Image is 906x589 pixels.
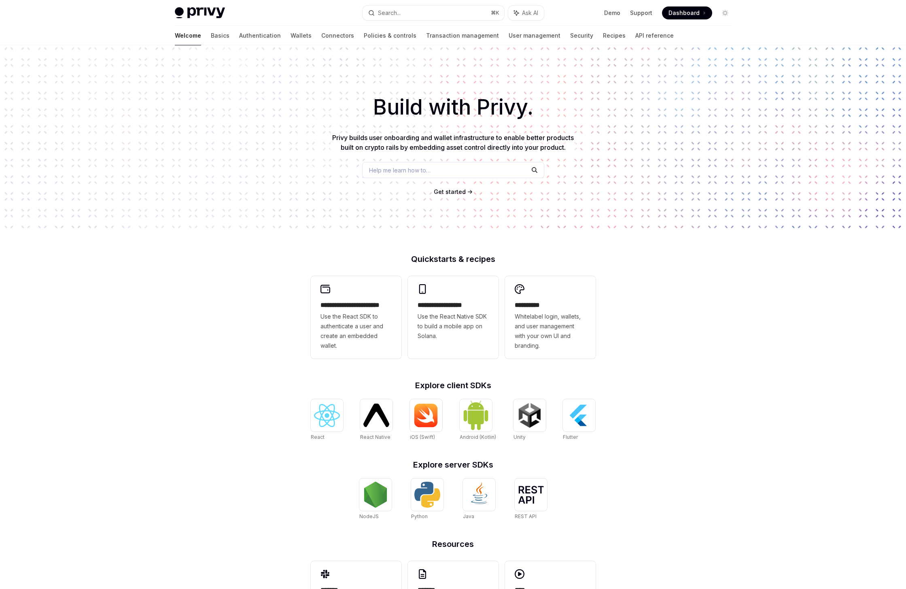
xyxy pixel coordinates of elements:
span: React [311,434,325,440]
a: Wallets [291,26,312,45]
a: UnityUnity [513,399,546,441]
a: FlutterFlutter [563,399,595,441]
img: iOS (Swift) [413,403,439,427]
img: Java [466,482,492,508]
span: Python [411,513,428,519]
a: Authentication [239,26,281,45]
a: iOS (Swift)iOS (Swift) [410,399,442,441]
a: React NativeReact Native [360,399,393,441]
img: Flutter [566,402,592,428]
span: Whitelabel login, wallets, and user management with your own UI and branding. [515,312,586,351]
span: iOS (Swift) [410,434,435,440]
span: ⌘ K [491,10,499,16]
a: Basics [211,26,229,45]
h2: Resources [311,540,596,548]
span: Ask AI [522,9,538,17]
span: React Native [360,434,390,440]
button: Toggle dark mode [719,6,732,19]
a: Support [630,9,652,17]
img: light logo [175,7,225,19]
button: Ask AI [508,6,544,20]
a: NodeJSNodeJS [359,478,392,521]
img: Android (Kotlin) [463,400,489,430]
a: JavaJava [463,478,495,521]
a: ReactReact [311,399,343,441]
img: Unity [517,402,543,428]
a: Demo [604,9,620,17]
a: Transaction management [426,26,499,45]
img: REST API [518,486,544,504]
a: Welcome [175,26,201,45]
a: Security [570,26,593,45]
span: REST API [515,513,537,519]
div: Search... [378,8,401,18]
span: Privy builds user onboarding and wallet infrastructure to enable better products built on crypto ... [332,134,574,151]
a: PythonPython [411,478,443,521]
a: Connectors [321,26,354,45]
a: **** **** **** ***Use the React Native SDK to build a mobile app on Solana. [408,276,499,359]
img: React [314,404,340,427]
span: Flutter [563,434,578,440]
h1: Build with Privy. [13,91,893,123]
button: Search...⌘K [363,6,504,20]
a: Policies & controls [364,26,416,45]
a: **** *****Whitelabel login, wallets, and user management with your own UI and branding. [505,276,596,359]
span: Get started [434,188,466,195]
span: Help me learn how to… [369,166,431,174]
span: Use the React Native SDK to build a mobile app on Solana. [418,312,489,341]
span: NodeJS [359,513,379,519]
a: API reference [635,26,674,45]
span: Java [463,513,474,519]
img: React Native [363,404,389,427]
a: Recipes [603,26,626,45]
a: Get started [434,188,466,196]
h2: Explore server SDKs [311,461,596,469]
img: Python [414,482,440,508]
img: NodeJS [363,482,388,508]
a: Android (Kotlin)Android (Kotlin) [460,399,496,441]
span: Dashboard [668,9,700,17]
span: Use the React SDK to authenticate a user and create an embedded wallet. [320,312,392,351]
a: Dashboard [662,6,712,19]
span: Android (Kotlin) [460,434,496,440]
a: User management [509,26,560,45]
a: REST APIREST API [515,478,547,521]
h2: Explore client SDKs [311,381,596,389]
h2: Quickstarts & recipes [311,255,596,263]
span: Unity [513,434,526,440]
